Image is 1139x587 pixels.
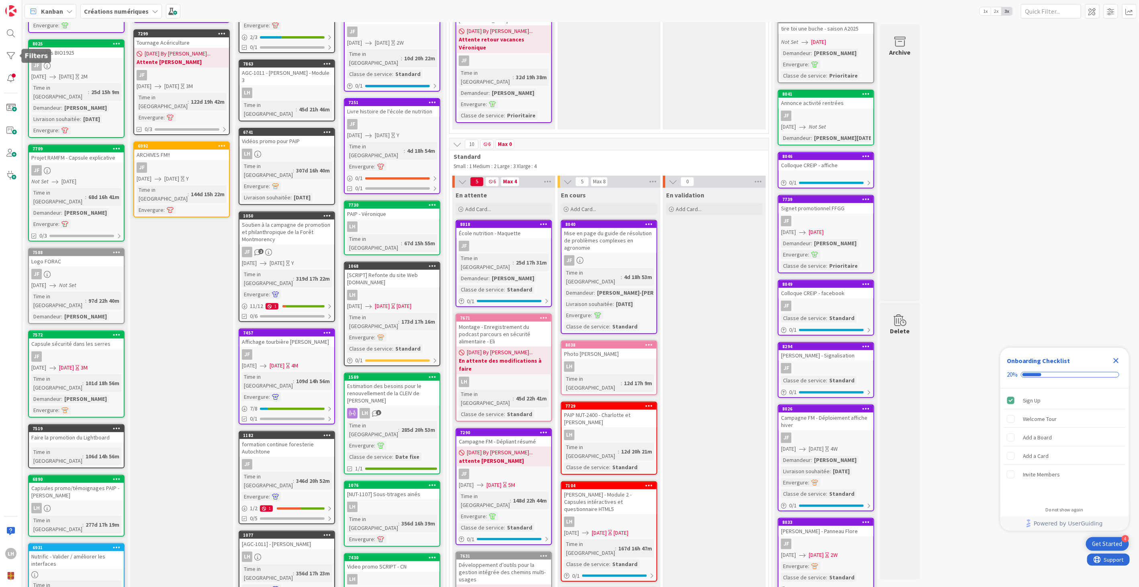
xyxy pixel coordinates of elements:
span: 0/1 [250,43,258,51]
div: Classe de service [781,261,826,270]
div: 2W [397,39,404,47]
div: LH [345,222,440,232]
div: Classe de service [459,111,504,120]
div: JF [456,55,551,66]
div: Time in [GEOGRAPHIC_DATA] [347,234,401,252]
div: 2M [81,72,88,81]
span: : [88,88,89,96]
div: Vidéos promo pour PAIP [239,136,334,146]
a: 7588Logo FORACJF[DATE]Not SetTime in [GEOGRAPHIC_DATA]:97d 22h 40mDemandeur:[PERSON_NAME] [28,248,125,324]
div: JF [29,269,124,279]
div: 6992ARCHIVES FM!! [134,142,229,160]
div: Envergure [242,21,269,30]
div: Time in [GEOGRAPHIC_DATA] [564,268,621,286]
a: Colloque CREIP - ProgrammeJF[DATE][DATE]2WTime in [GEOGRAPHIC_DATA]:10d 20h 22mClasse de service:... [344,6,440,92]
a: 7709Projet RAMFM - Capsule explicativeJFNot Set[DATE]Time in [GEOGRAPHIC_DATA]:68d 16h 41mDemande... [28,144,125,242]
div: 68d 16h 41m [86,193,121,201]
a: 8025Capsules BIO1925JF[DATE][DATE]2MTime in [GEOGRAPHIC_DATA]:25d 15h 9mDemandeur:[PERSON_NAME]Li... [28,39,125,138]
div: JF [781,301,791,311]
div: Time in [GEOGRAPHIC_DATA] [31,292,85,310]
div: [SCRIPT] Refonte du site Web [DOMAIN_NAME] [345,270,440,287]
span: : [808,250,809,259]
div: JF [242,247,252,257]
span: : [58,126,59,135]
span: [DATE] [811,38,826,46]
a: 7739Signet promotionnel FFGGJF[DATE][DATE]Demandeur:[PERSON_NAME]Envergure:Classe de service:Prio... [778,195,874,273]
div: Envergure [242,182,269,191]
div: AGC-1011 - [PERSON_NAME] - Module 3 [239,68,334,85]
span: : [489,274,490,283]
div: 8018 [456,221,551,228]
div: 7863 [239,60,334,68]
div: Standard [393,70,423,78]
div: JF [239,247,334,257]
div: 45d 21h 46m [297,105,332,114]
span: [DATE] [164,82,179,90]
div: 6741Vidéos promo pour PAIP [239,129,334,146]
span: [DATE] [270,259,284,267]
span: : [826,261,827,270]
div: 0/1 [345,81,440,91]
div: 11/121 [239,301,334,311]
div: Signet promotionnel FFGG [779,203,873,213]
div: Envergure [31,220,58,228]
span: 0/1 [355,184,363,193]
div: JF [781,111,791,121]
div: Demandeur [459,88,489,97]
div: 8049Colloque CREIP - facebook [779,281,873,298]
b: Créations numériques [84,7,149,15]
span: [DATE] [137,174,151,183]
div: 1050 [243,213,334,219]
div: Time in [GEOGRAPHIC_DATA] [242,270,293,287]
span: [DATE] [59,72,74,81]
span: 2 / 3 [250,33,258,41]
div: Y [186,174,189,183]
div: 32d 19h 38m [514,73,549,82]
div: ARCHIVES FM!! [134,150,229,160]
div: Envergure [459,100,486,109]
div: Demandeur [781,133,811,142]
div: 6992 [134,142,229,150]
span: : [811,49,812,57]
div: [PERSON_NAME] [812,49,859,57]
span: 0 / 1 [789,179,797,187]
span: Add Card... [676,205,701,213]
div: 7739Signet promotionnel FFGG [779,196,873,213]
div: Demandeur [564,288,594,297]
i: Not Set [59,281,76,289]
div: Classe de service [347,70,392,78]
div: 4d 18h 53m [622,273,654,281]
div: Demandeur [781,239,811,248]
span: : [504,111,505,120]
span: Kanban [41,6,63,16]
span: : [296,105,297,114]
div: 0/1 [456,296,551,306]
div: Time in [GEOGRAPHIC_DATA] [137,93,188,111]
div: JF [345,119,440,129]
span: Support [17,1,37,11]
span: : [621,273,622,281]
div: 8046 [779,153,873,160]
span: [DATE] [347,302,362,310]
span: : [504,285,505,294]
span: : [290,193,292,202]
div: 307d 16h 40m [294,166,332,175]
span: : [58,21,59,30]
span: : [613,300,614,308]
span: [DATE] By [PERSON_NAME]... [145,49,211,58]
span: : [594,288,595,297]
div: 7299 [138,31,229,37]
div: 7709 [29,145,124,152]
div: Demandeur [781,49,811,57]
span: : [293,274,294,283]
b: Attente [PERSON_NAME] [137,58,227,66]
span: [DATE] [375,131,390,140]
div: 8025 [29,40,124,47]
div: 4d 18h 54m [405,146,437,155]
div: 7739 [779,196,873,203]
span: [DATE] [347,131,362,140]
span: [DATE] [781,228,796,236]
div: 6741 [243,129,334,135]
span: : [61,103,62,112]
div: [PERSON_NAME] [490,88,536,97]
